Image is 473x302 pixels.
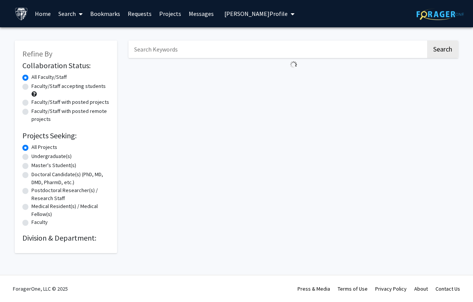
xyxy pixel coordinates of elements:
img: Loading [287,58,300,71]
label: Faculty [31,218,48,226]
a: Privacy Policy [375,285,407,292]
h2: Division & Department: [22,233,110,243]
button: Search [427,41,458,58]
input: Search Keywords [128,41,426,58]
a: Press & Media [298,285,330,292]
label: Faculty/Staff with posted projects [31,98,109,106]
a: Messages [185,0,218,27]
label: Undergraduate(s) [31,152,72,160]
span: [PERSON_NAME] Profile [224,10,288,17]
label: Postdoctoral Researcher(s) / Research Staff [31,186,110,202]
img: Johns Hopkins University Logo [15,7,28,20]
label: Master's Student(s) [31,161,76,169]
a: Terms of Use [338,285,368,292]
label: Faculty/Staff with posted remote projects [31,107,110,123]
label: Doctoral Candidate(s) (PhD, MD, DMD, PharmD, etc.) [31,171,110,186]
a: Contact Us [435,285,460,292]
div: ForagerOne, LLC © 2025 [13,275,68,302]
iframe: Chat [441,268,467,296]
a: Bookmarks [86,0,124,27]
h2: Projects Seeking: [22,131,110,140]
nav: Page navigation [128,71,458,89]
img: ForagerOne Logo [417,8,464,20]
a: Requests [124,0,155,27]
label: All Faculty/Staff [31,73,67,81]
h2: Collaboration Status: [22,61,110,70]
span: Refine By [22,49,52,58]
a: Home [31,0,55,27]
label: Faculty/Staff accepting students [31,82,106,90]
label: All Projects [31,143,57,151]
a: About [414,285,428,292]
a: Search [55,0,86,27]
a: Projects [155,0,185,27]
label: Medical Resident(s) / Medical Fellow(s) [31,202,110,218]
